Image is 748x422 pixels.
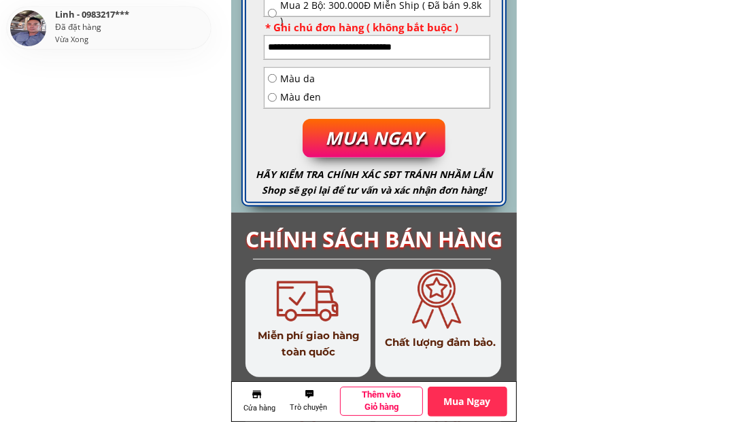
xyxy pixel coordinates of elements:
h1: Trò chuyện [286,402,331,414]
h3: HÃY KIỂM TRA CHÍNH XÁC SĐT TRÁNH NHẦM LẪN Shop sẽ gọi lại để tư vấn và xác nhận đơn hàng! [245,167,504,198]
div: * Ghi chú đơn hàng ( không bắt buộc ) [266,19,483,35]
h1: Cửa hàng [241,402,278,415]
p: MUA NGAY [303,119,445,158]
h1: Thêm vào Giỏ hàng [350,389,414,413]
span: Màu đen [280,90,321,105]
div: Miễn phí giao hàng toàn quốc [254,328,364,360]
span: Màu da [280,71,321,86]
p: Mua Ngay [428,387,507,416]
h3: CHÍNH SÁCH BÁN HÀNG [231,222,517,256]
div: Chất lượng đảm bảo. [385,334,496,351]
